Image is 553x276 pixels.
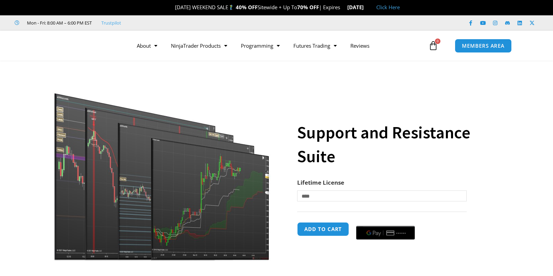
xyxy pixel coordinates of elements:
span: 0 [435,39,440,44]
img: 🏭 [364,5,369,10]
span: [DATE] WEEKEND SALE Sitewide + Up To | Expires [168,4,347,11]
img: Support and Resistance Suite 1 [53,73,272,261]
a: Programming [234,38,287,53]
button: Buy with GPay [356,226,415,240]
h1: Support and Resistance Suite [297,121,496,168]
a: Click Here [376,4,400,11]
a: Reviews [344,38,376,53]
strong: [DATE] [347,4,369,11]
img: ⌛ [340,5,346,10]
strong: 70% OFF [297,4,319,11]
img: 🏌️‍♂️ [229,5,234,10]
text: •••••• [397,231,407,235]
iframe: Secure payment input frame [355,221,416,222]
span: MEMBERS AREA [462,43,505,48]
a: Trustpilot [101,19,121,27]
a: About [130,38,164,53]
nav: Menu [130,38,427,53]
a: Futures Trading [287,38,344,53]
img: LogoAI | Affordable Indicators – NinjaTrader [32,33,105,58]
a: MEMBERS AREA [455,39,512,53]
a: NinjaTrader Products [164,38,234,53]
a: 0 [418,36,448,56]
span: Mon - Fri: 8:00 AM – 6:00 PM EST [25,19,92,27]
button: Add to cart [297,222,349,236]
img: 🎉 [170,5,175,10]
strong: 40% OFF [236,4,258,11]
label: Lifetime License [297,179,344,186]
